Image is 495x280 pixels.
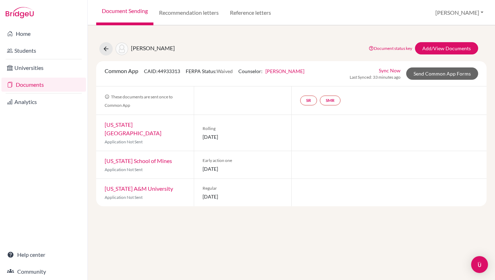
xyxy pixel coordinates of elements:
[406,67,478,80] a: Send Common App Forms
[105,94,173,108] span: These documents are sent once to Common App
[131,45,175,51] span: [PERSON_NAME]
[300,96,317,105] a: SR
[144,68,180,74] span: CAID: 44933313
[203,133,283,141] span: [DATE]
[217,68,233,74] span: Waived
[379,67,401,74] a: Sync Now
[432,6,487,19] button: [PERSON_NAME]
[105,121,161,136] a: [US_STATE][GEOGRAPHIC_DATA]
[1,95,86,109] a: Analytics
[105,67,138,74] span: Common App
[6,7,34,18] img: Bridge-U
[105,157,172,164] a: [US_STATE] School of Mines
[105,195,143,200] span: Application Not Sent
[203,165,283,172] span: [DATE]
[1,248,86,262] a: Help center
[1,44,86,58] a: Students
[186,68,233,74] span: FERPA Status:
[105,139,143,144] span: Application Not Sent
[471,256,488,273] div: Open Intercom Messenger
[203,125,283,132] span: Rolling
[320,96,341,105] a: SMR
[238,68,304,74] span: Counselor:
[265,68,304,74] a: [PERSON_NAME]
[105,167,143,172] span: Application Not Sent
[1,78,86,92] a: Documents
[1,265,86,279] a: Community
[203,193,283,200] span: [DATE]
[203,185,283,191] span: Regular
[1,61,86,75] a: Universities
[350,74,401,80] span: Last Synced: 33 minutes ago
[1,27,86,41] a: Home
[415,42,478,54] a: Add/View Documents
[369,46,412,51] a: Document status key
[203,157,283,164] span: Early action one
[105,185,173,192] a: [US_STATE] A&M University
